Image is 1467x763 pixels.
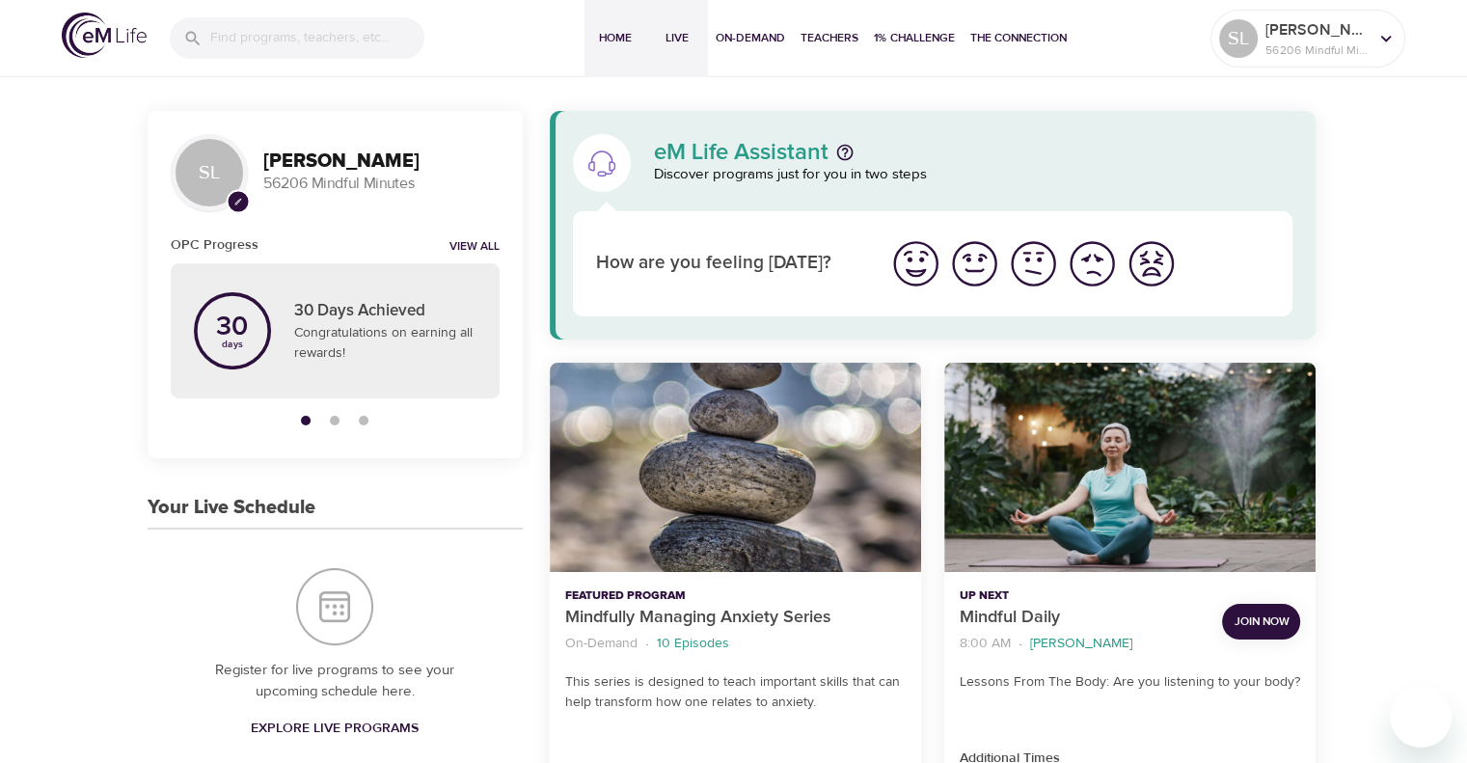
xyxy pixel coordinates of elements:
[960,634,1011,654] p: 8:00 AM
[1007,237,1060,290] img: ok
[801,28,858,48] span: Teachers
[1063,234,1122,293] button: I'm feeling bad
[294,299,476,324] p: 30 Days Achieved
[565,631,906,657] nav: breadcrumb
[586,148,617,178] img: eM Life Assistant
[960,631,1207,657] nav: breadcrumb
[1004,234,1063,293] button: I'm feeling ok
[1265,41,1368,59] p: 56206 Mindful Minutes
[565,605,906,631] p: Mindfully Managing Anxiety Series
[1390,686,1452,748] iframe: Button to launch messaging window
[948,237,1001,290] img: good
[296,568,373,645] img: Your Live Schedule
[1019,631,1022,657] li: ·
[1265,18,1368,41] p: [PERSON_NAME]
[216,341,248,348] p: days
[263,173,500,195] p: 56206 Mindful Minutes
[1222,604,1300,640] button: Join Now
[565,587,906,605] p: Featured Program
[565,634,638,654] p: On-Demand
[565,672,906,713] p: This series is designed to teach important skills that can help transform how one relates to anxi...
[148,497,315,519] h3: Your Live Schedule
[1122,234,1181,293] button: I'm feeling worst
[1030,634,1132,654] p: [PERSON_NAME]
[645,631,649,657] li: ·
[550,363,921,572] button: Mindfully Managing Anxiety Series
[944,363,1316,572] button: Mindful Daily
[960,672,1300,693] p: Lessons From The Body: Are you listening to your body?
[874,28,955,48] span: 1% Challenge
[449,239,500,256] a: View all notifications
[596,250,863,278] p: How are you feeling [DATE]?
[1125,237,1178,290] img: worst
[243,711,426,747] a: Explore Live Programs
[654,164,1293,186] p: Discover programs just for you in two steps
[654,141,829,164] p: eM Life Assistant
[216,313,248,341] p: 30
[263,150,500,173] h3: [PERSON_NAME]
[171,134,248,211] div: SL
[657,634,729,654] p: 10 Episodes
[945,234,1004,293] button: I'm feeling good
[1066,237,1119,290] img: bad
[1234,612,1289,632] span: Join Now
[186,660,484,703] p: Register for live programs to see your upcoming schedule here.
[886,234,945,293] button: I'm feeling great
[294,323,476,364] p: Congratulations on earning all rewards!
[251,717,419,741] span: Explore Live Programs
[960,605,1207,631] p: Mindful Daily
[62,13,147,58] img: logo
[716,28,785,48] span: On-Demand
[171,234,258,256] h6: OPC Progress
[654,28,700,48] span: Live
[210,17,424,59] input: Find programs, teachers, etc...
[592,28,638,48] span: Home
[889,237,942,290] img: great
[960,587,1207,605] p: Up Next
[1219,19,1258,58] div: SL
[970,28,1067,48] span: The Connection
